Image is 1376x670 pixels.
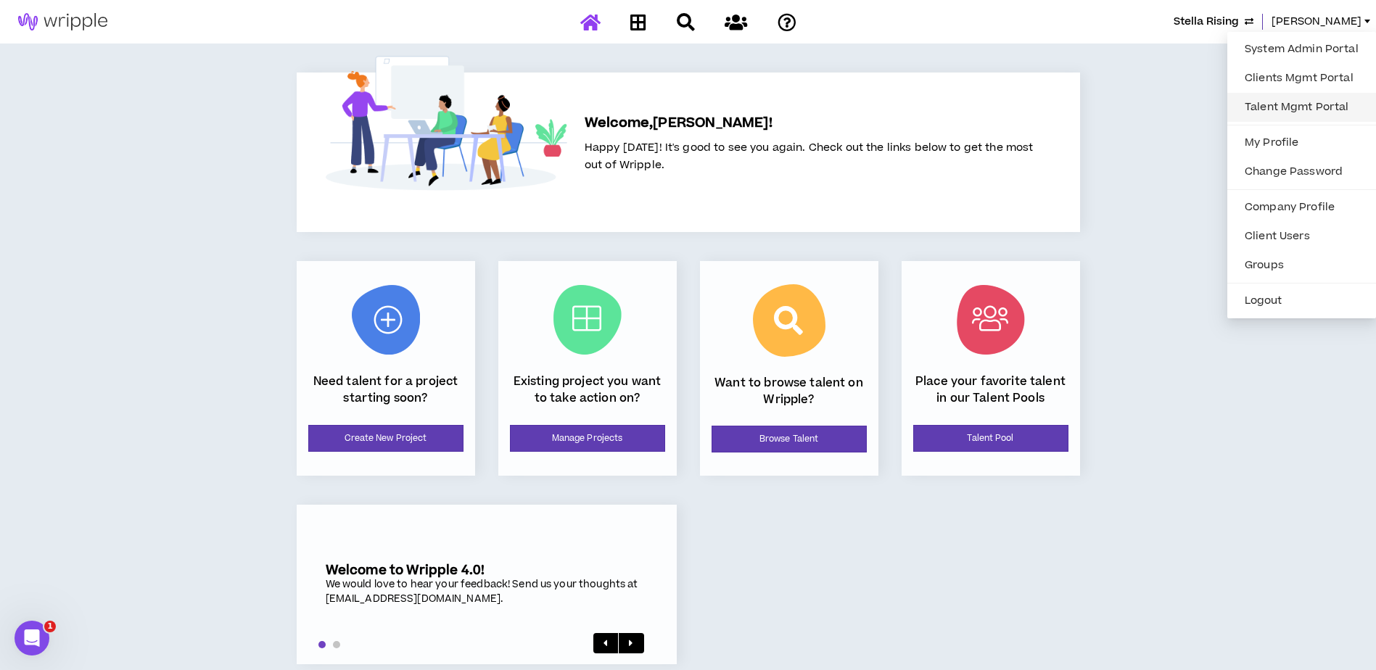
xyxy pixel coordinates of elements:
[585,140,1034,173] span: Happy [DATE]! It's good to see you again. Check out the links below to get the most out of Wripple.
[1236,255,1367,276] a: Groups
[326,563,648,578] h5: Welcome to Wripple 4.0!
[44,621,56,632] span: 1
[1236,67,1367,89] a: Clients Mgmt Portal
[352,285,420,355] img: New Project
[15,621,49,655] iframe: Intercom live chat
[913,373,1068,406] p: Place your favorite talent in our Talent Pools
[308,373,464,406] p: Need talent for a project starting soon?
[1236,38,1367,60] a: System Admin Portal
[712,375,867,408] p: Want to browse talent on Wripple?
[553,285,622,355] img: Current Projects
[712,426,867,452] a: Browse Talent
[1236,226,1367,247] a: Client Users
[1236,197,1367,218] a: Company Profile
[1174,14,1239,30] span: Stella Rising
[913,425,1068,452] a: Talent Pool
[957,285,1025,355] img: Talent Pool
[1236,290,1367,312] button: Logout
[308,425,464,452] a: Create New Project
[510,425,665,452] a: Manage Projects
[510,373,665,406] p: Existing project you want to take action on?
[585,113,1034,133] h5: Welcome, [PERSON_NAME] !
[1236,132,1367,154] a: My Profile
[1174,14,1253,30] button: Stella Rising
[1236,96,1367,118] a: Talent Mgmt Portal
[326,578,648,606] div: We would love to hear your feedback! Send us your thoughts at [EMAIL_ADDRESS][DOMAIN_NAME].
[1272,14,1361,30] span: [PERSON_NAME]
[1236,161,1367,183] a: Change Password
